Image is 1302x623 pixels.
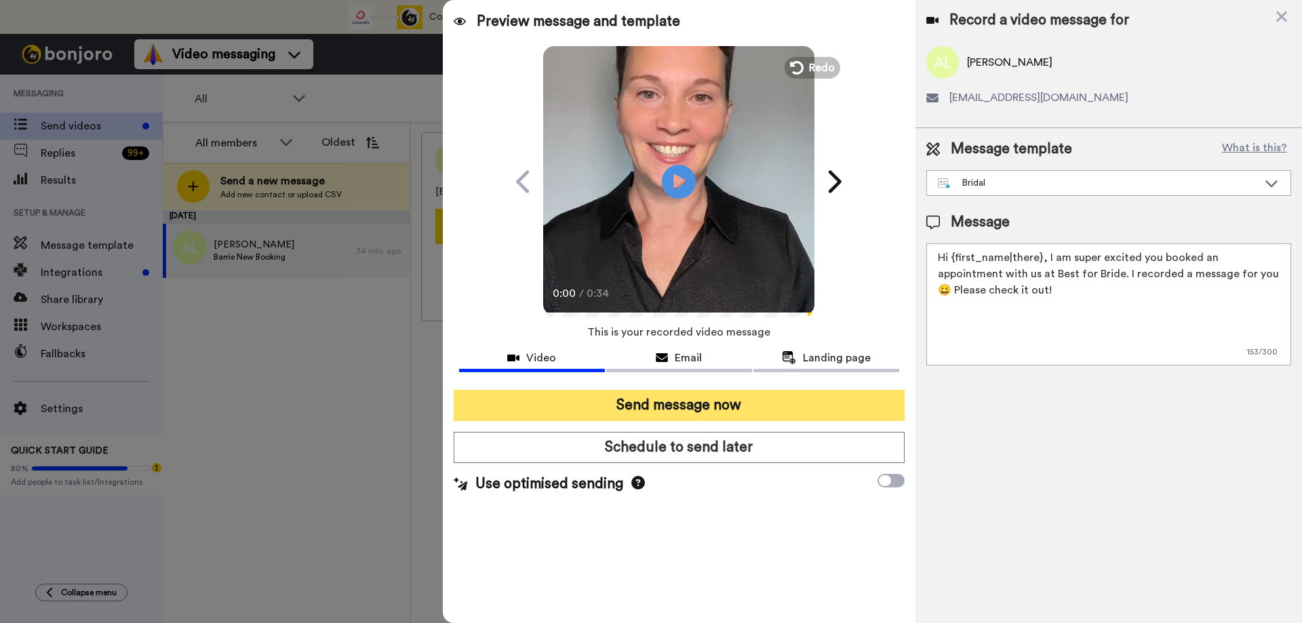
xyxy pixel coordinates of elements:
[454,432,905,463] button: Schedule to send later
[1218,139,1291,159] button: What is this?
[951,212,1010,233] span: Message
[938,178,951,189] img: nextgen-template.svg
[579,285,584,302] span: /
[587,317,770,347] span: This is your recorded video message
[553,285,576,302] span: 0:00
[454,390,905,421] button: Send message now
[587,285,610,302] span: 0:34
[475,474,623,494] span: Use optimised sending
[926,243,1291,365] textarea: Hi {first_name|there}, I am super excited you booked an appointment with us at Best for Bride. I ...
[526,350,556,366] span: Video
[951,139,1072,159] span: Message template
[803,350,871,366] span: Landing page
[675,350,702,366] span: Email
[938,176,1258,190] div: Bridal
